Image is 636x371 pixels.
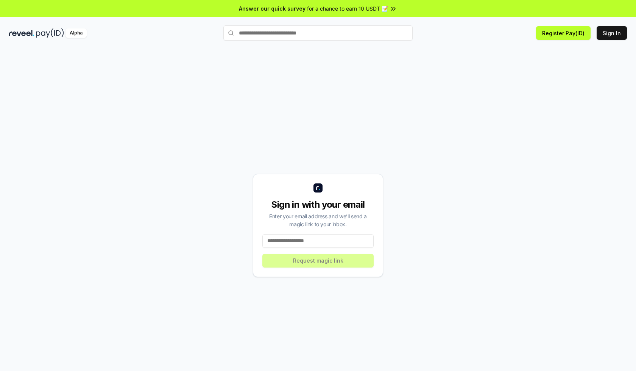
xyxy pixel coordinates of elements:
div: Alpha [65,28,87,38]
img: pay_id [36,28,64,38]
div: Enter your email address and we’ll send a magic link to your inbox. [262,212,374,228]
span: for a chance to earn 10 USDT 📝 [307,5,388,13]
img: logo_small [313,183,323,193]
button: Sign In [597,26,627,40]
button: Register Pay(ID) [536,26,591,40]
img: reveel_dark [9,28,34,38]
div: Sign in with your email [262,199,374,211]
span: Answer our quick survey [239,5,306,13]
